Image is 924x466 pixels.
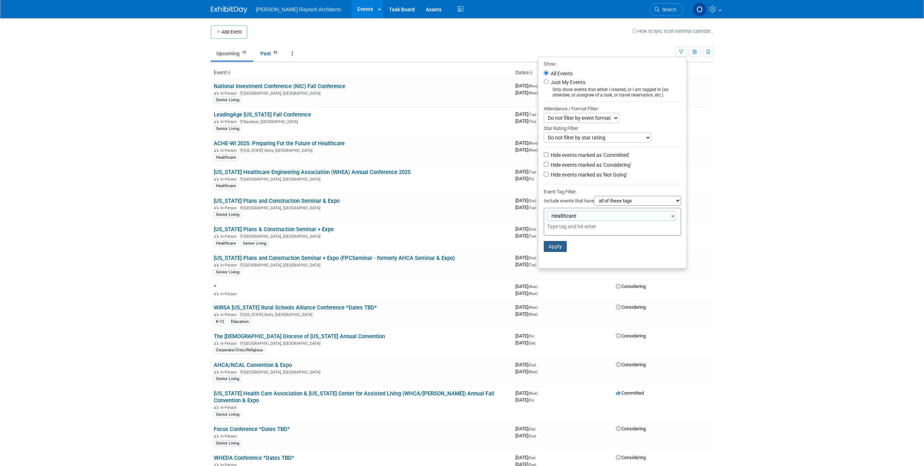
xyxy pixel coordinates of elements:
span: [DATE] [515,284,540,289]
a: × [671,212,676,221]
span: (Sun) [528,434,536,438]
span: (Tue) [528,263,536,267]
img: In-Person Event [214,312,219,316]
span: [DATE] [515,426,538,431]
img: ExhibitDay [211,6,247,13]
span: (Wed) [528,305,538,309]
a: Focus Conference *Dates TBD* [214,426,290,433]
span: - [535,333,536,339]
a: ACHE-WI 2025: Preparing For the Future of Healthcare [214,140,345,147]
div: [GEOGRAPHIC_DATA], [GEOGRAPHIC_DATA] [214,176,510,182]
div: Senior Living [214,269,241,276]
a: WHEDA Conference *Dates TBD* [214,455,294,461]
span: [DATE] [515,198,538,203]
div: Senior Living [214,212,241,218]
span: Search [660,7,676,12]
label: Hide events marked as 'Considering' [549,161,631,169]
img: In-Person Event [214,405,219,409]
span: In-Person [220,434,239,439]
span: [PERSON_NAME] Raysich Architects [256,7,341,12]
span: (Mon) [528,141,538,145]
a: Past43 [255,47,285,60]
span: - [537,111,538,117]
span: In-Person [220,292,239,296]
span: (Thu) [528,119,536,123]
span: - [539,304,540,310]
span: In-Person [220,341,239,346]
span: - [539,390,540,396]
span: [DATE] [515,111,538,117]
span: [DATE] [515,433,536,438]
span: [DATE] [515,169,538,174]
span: In-Person [220,206,239,210]
span: Considering [616,362,646,367]
img: In-Person Event [214,91,219,95]
img: In-Person Event [214,148,219,152]
span: [DATE] [515,205,536,210]
img: In-Person Event [214,292,219,295]
a: National Investment Conference (NIC) Fall Conference [214,83,345,90]
div: [GEOGRAPHIC_DATA], [GEOGRAPHIC_DATA] [214,262,510,268]
span: [DATE] [515,311,538,317]
div: Show: [544,59,681,68]
span: 43 [271,50,279,55]
div: Corporate/Civic/Religious [214,347,265,354]
div: Healthcare [214,183,238,189]
img: In-Person Event [214,341,219,345]
span: (Tue) [528,234,536,238]
span: - [537,226,538,232]
div: [US_STATE] Dells, [GEOGRAPHIC_DATA] [214,147,510,153]
label: All Events [549,71,573,76]
div: Only show events that either I created, or I am tagged in (as attendee, or assignee of a task, or... [544,87,681,98]
img: In-Person Event [214,119,219,123]
a: [US_STATE] Plans and Construction Seminar & Expo [214,198,339,204]
th: Dates [512,67,613,79]
span: In-Person [220,177,239,182]
img: In-Person Event [214,370,219,374]
div: Attendance / Format Filter: [544,104,681,113]
a: [US_STATE] Healthcare Engineering Association (WHEA) Annual Conference 2025 [214,169,410,175]
span: Considering [616,455,646,460]
img: In-Person Event [214,263,219,266]
span: [DATE] [515,255,538,260]
span: - [536,455,538,460]
span: [DATE] [515,90,538,95]
span: (Wed) [528,285,538,289]
span: Considering [616,304,646,310]
span: [DATE] [515,83,540,88]
span: [DATE] [515,140,540,146]
span: - [537,198,538,203]
div: Event Tag Filter: [544,187,681,196]
span: - [537,255,538,260]
span: [DATE] [515,233,536,238]
span: (Tue) [528,206,536,210]
a: Search [650,3,683,16]
label: Just My Events [549,79,585,86]
div: [GEOGRAPHIC_DATA], [GEOGRAPHIC_DATA] [214,340,510,346]
div: Star Rating Filter: [544,123,681,133]
div: [GEOGRAPHIC_DATA], [GEOGRAPHIC_DATA] [214,369,510,375]
span: - [536,426,538,431]
span: Considering [616,426,646,431]
div: [US_STATE] Dells, [GEOGRAPHIC_DATA] [214,311,510,317]
img: Oscar Sprangers [693,3,707,16]
span: [DATE] [515,226,538,232]
div: Education [229,319,251,325]
div: K-12 [214,319,226,325]
span: (Sat) [528,341,535,345]
span: In-Person [220,370,239,375]
span: [DATE] [515,304,540,310]
div: Senior Living [241,240,268,247]
label: Hide events marked as 'Not Going' [549,171,627,178]
span: Healthcare [550,212,576,220]
span: In-Person [220,148,239,153]
a: [US_STATE] Plans and Construction Seminar + Expo (FPCSeminar - formerly AHCA Seminar & Expo) [214,255,455,261]
div: Baraboo, [GEOGRAPHIC_DATA] [214,118,510,124]
span: (Wed) [528,148,538,152]
span: [DATE] [515,176,534,181]
button: Add Event [211,25,247,39]
span: [DATE] [515,262,536,267]
span: - [537,169,538,174]
img: In-Person Event [214,434,219,438]
a: WiRSA [US_STATE] Rural Schools Alliance Conference *Dates TBD* [214,304,377,311]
